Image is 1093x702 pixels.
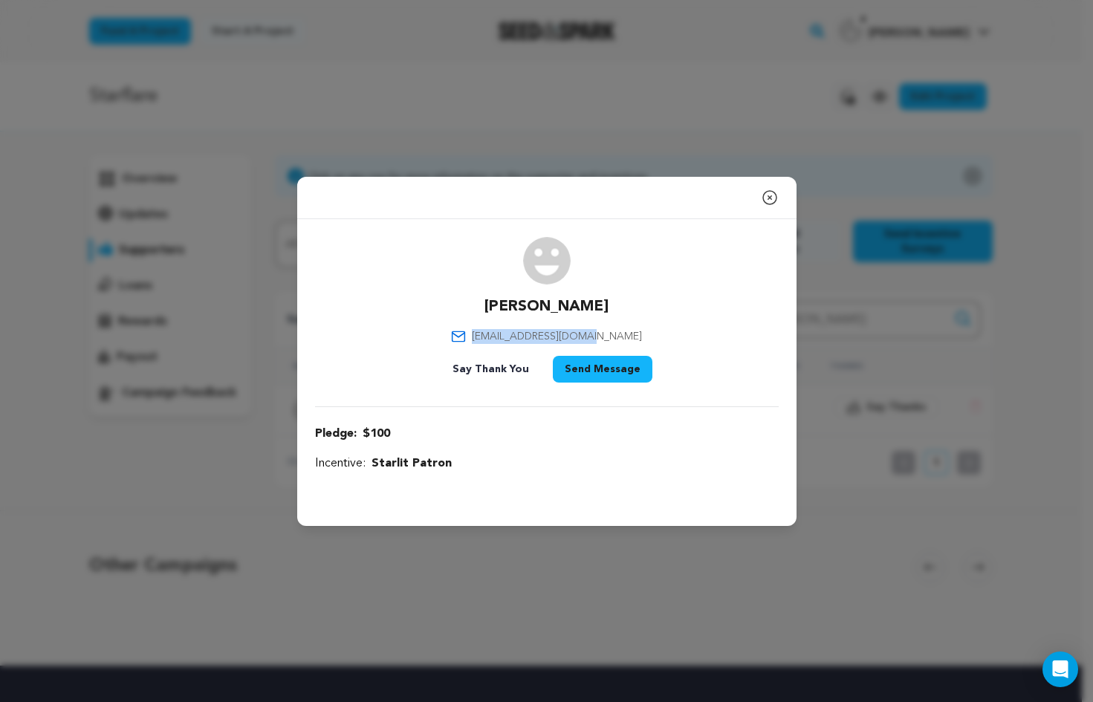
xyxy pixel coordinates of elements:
[553,356,652,383] button: Send Message
[523,237,571,285] img: user.png
[315,425,357,443] span: Pledge:
[472,329,642,344] span: [EMAIL_ADDRESS][DOMAIN_NAME]
[1042,651,1078,687] div: Open Intercom Messenger
[441,356,541,383] button: Say Thank You
[363,425,390,443] span: $100
[372,455,452,472] span: Starlit Patron
[315,455,366,472] span: Incentive:
[484,296,609,317] p: [PERSON_NAME]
